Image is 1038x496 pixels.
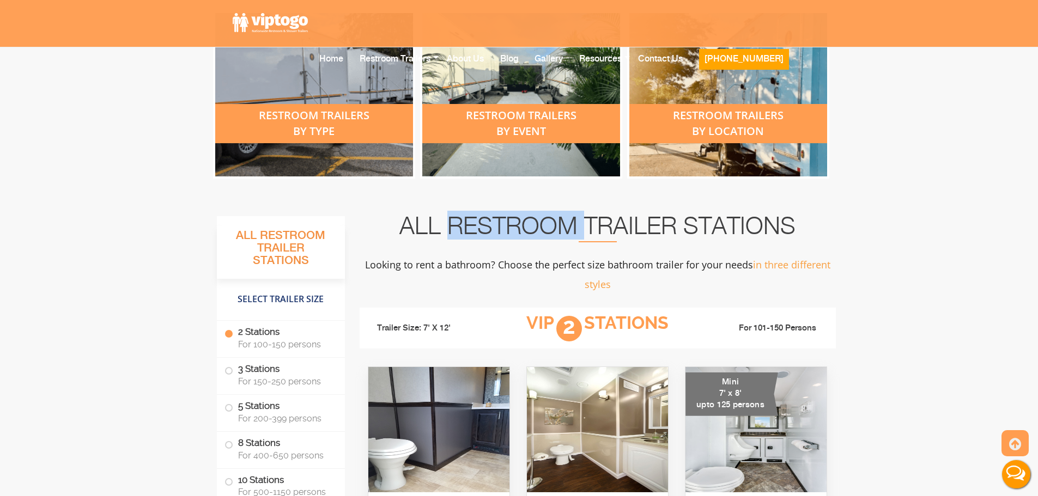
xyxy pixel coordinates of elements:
img: Side view of two station restroom trailer with separate doors for males and females [527,367,668,492]
a: Blog [492,45,526,88]
h2: All Restroom Trailer Stations [360,216,836,242]
span: For 100-150 persons [238,339,332,350]
button: Live Chat [994,452,1038,496]
p: Looking to rent a bathroom? Choose the perfect size bathroom trailer for your needs [360,255,836,294]
li: Trailer Size: 7' X 12' [367,313,484,344]
a: Contact Us [630,45,691,88]
a: [PHONE_NUMBER] [691,45,797,93]
a: Gallery [526,45,571,88]
label: 5 Stations [224,395,337,428]
div: restroom trailers by type [215,104,413,143]
label: 2 Stations [224,321,337,354]
label: 8 Stations [224,432,337,466]
span: For 150-250 persons [238,376,332,387]
label: 3 Stations [224,358,337,391]
a: Home [311,45,351,88]
a: Restroom Trailers [351,45,439,88]
div: restroom trailers by location [629,104,827,143]
span: For 200-399 persons [238,413,332,424]
span: 2 [556,316,582,341]
h3: All Restroom Trailer Stations [217,226,345,279]
img: A mini restroom trailer with two separate stations and separate doors for males and females [685,367,827,492]
h4: Select Trailer Size [217,284,345,315]
h3: VIP Stations [483,314,711,344]
a: Resources [571,45,630,88]
div: Mini 7' x 8' upto 125 persons [685,372,778,416]
span: For 400-650 persons [238,450,332,461]
img: Side view of two station restroom trailer with separate doors for males and females [368,367,509,492]
div: restroom trailers by event [422,104,620,143]
li: For 101-150 Persons [712,323,828,334]
button: [PHONE_NUMBER] [699,49,789,70]
a: About Us [439,45,492,88]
